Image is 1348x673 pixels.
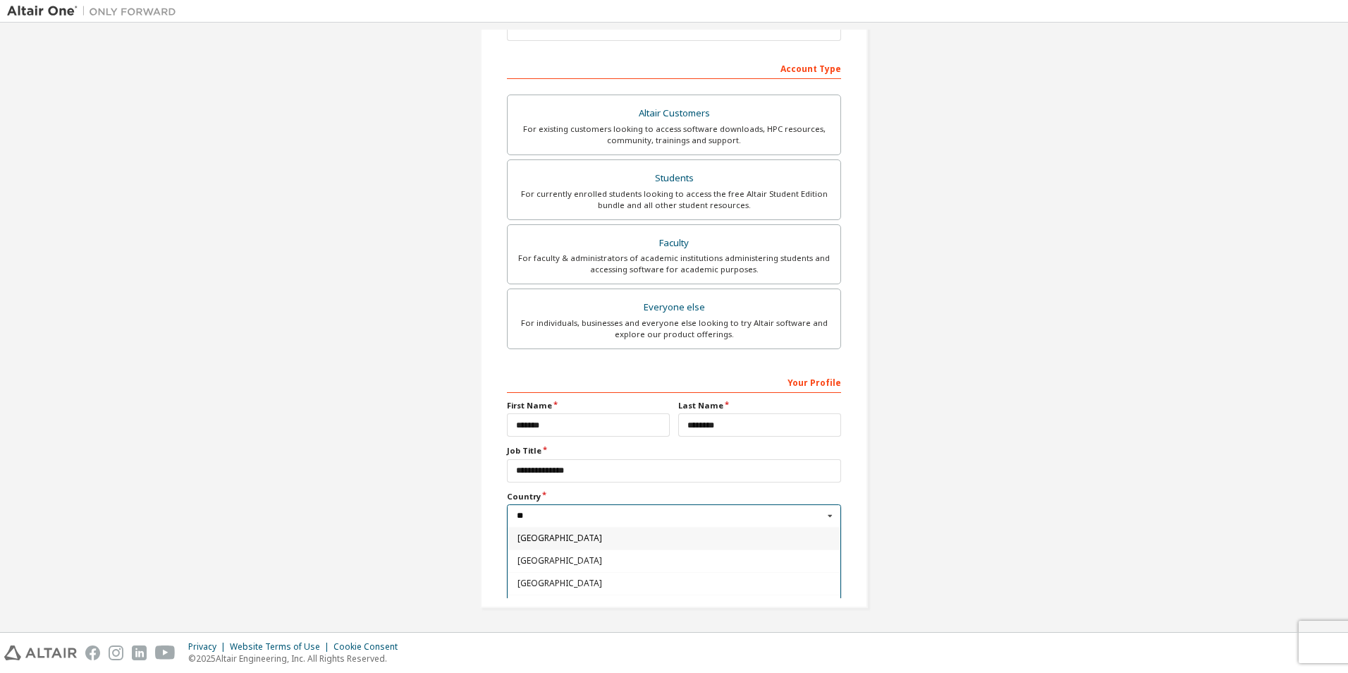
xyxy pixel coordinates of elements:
label: First Name [507,400,670,411]
div: For currently enrolled students looking to access the free Altair Student Edition bundle and all ... [516,188,832,211]
div: For faculty & administrators of academic institutions administering students and accessing softwa... [516,253,832,275]
div: Account Type [507,56,841,79]
label: Last Name [678,400,841,411]
p: © 2025 Altair Engineering, Inc. All Rights Reserved. [188,653,406,665]
div: Altair Customers [516,104,832,123]
div: Website Terms of Use [230,641,333,653]
div: For existing customers looking to access software downloads, HPC resources, community, trainings ... [516,123,832,146]
span: [GEOGRAPHIC_DATA] [517,557,831,565]
img: linkedin.svg [132,645,147,660]
span: [GEOGRAPHIC_DATA] [517,534,831,542]
div: Faculty [516,234,832,253]
div: For individuals, businesses and everyone else looking to try Altair software and explore our prod... [516,317,832,340]
img: Altair One [7,4,183,18]
img: youtube.svg [155,645,176,660]
span: [GEOGRAPHIC_DATA] [517,579,831,588]
div: Cookie Consent [333,641,406,653]
div: Your Profile [507,370,841,393]
div: Everyone else [516,298,832,317]
label: Job Title [507,445,841,456]
img: facebook.svg [85,645,100,660]
img: altair_logo.svg [4,645,77,660]
label: Country [507,491,841,502]
img: instagram.svg [109,645,123,660]
div: Privacy [188,641,230,653]
div: Students [516,169,832,188]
